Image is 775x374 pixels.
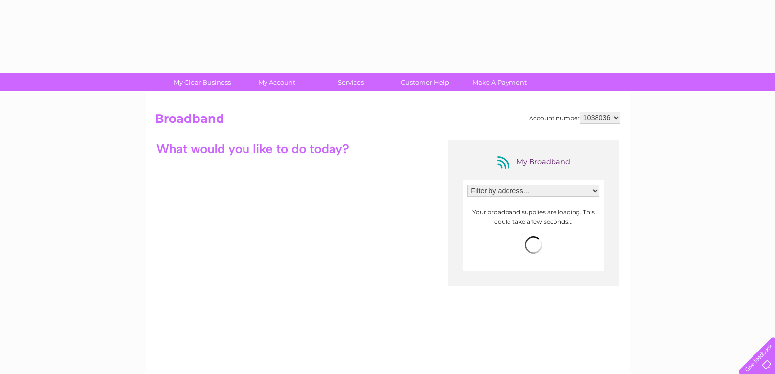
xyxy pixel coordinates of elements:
a: Services [310,73,391,91]
a: Customer Help [385,73,465,91]
h2: Broadband [155,112,620,131]
a: My Clear Business [162,73,243,91]
div: My Broadband [494,154,573,170]
div: Account number [529,112,620,124]
a: Make A Payment [459,73,540,91]
p: Your broadband supplies are loading. This could take a few seconds... [467,207,599,226]
img: loading [525,236,542,254]
a: My Account [236,73,317,91]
